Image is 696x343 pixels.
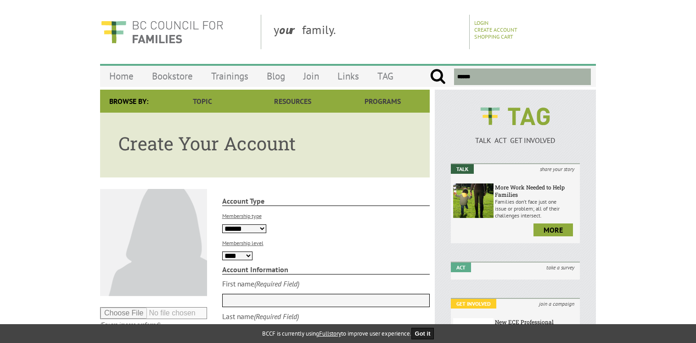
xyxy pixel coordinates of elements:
p: Families don’t face just one issue or problem; all of their challenges intersect. [495,198,578,219]
a: Join [294,65,328,87]
em: Act [451,263,471,272]
div: y family. [266,15,470,49]
a: Home [100,65,143,87]
i: (Square images preferred) [100,320,160,328]
label: Membership type [222,212,262,219]
p: TALK ACT GET INVOLVED [451,136,580,145]
a: Programs [338,90,428,113]
i: take a survey [541,263,580,272]
em: Get Involved [451,299,496,309]
h6: More Work Needed to Help Families [495,183,578,198]
i: (Required Field) [254,312,299,321]
strong: Account Information [222,265,430,274]
img: BC Council for FAMILIES [100,15,224,49]
img: BCCF's TAG Logo [474,99,556,134]
em: Talk [451,164,474,174]
a: Links [328,65,368,87]
h1: Create Your Account [118,131,411,155]
a: Fullstory [319,330,341,337]
i: (Required Field) [254,279,299,288]
a: Bookstore [143,65,202,87]
button: Got it [411,328,434,339]
i: join a campaign [533,299,580,309]
i: share your story [534,164,580,174]
a: Login [474,19,488,26]
a: Trainings [202,65,258,87]
a: Shopping Cart [474,33,513,40]
img: Default User Photo [100,189,207,296]
label: Membership level [222,240,264,246]
div: Last name [222,312,254,321]
a: Create Account [474,26,517,33]
a: Resources [247,90,337,113]
a: Blog [258,65,294,87]
a: more [533,223,573,236]
a: TAG [368,65,403,87]
input: Submit [430,69,446,85]
a: Topic [157,90,247,113]
div: Browse By: [100,90,157,113]
strong: Account Type [222,196,430,206]
div: First name [222,279,254,288]
a: TALK ACT GET INVOLVED [451,126,580,145]
h6: New ECE Professional Development Bursaries [495,318,578,333]
strong: our [279,22,302,37]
